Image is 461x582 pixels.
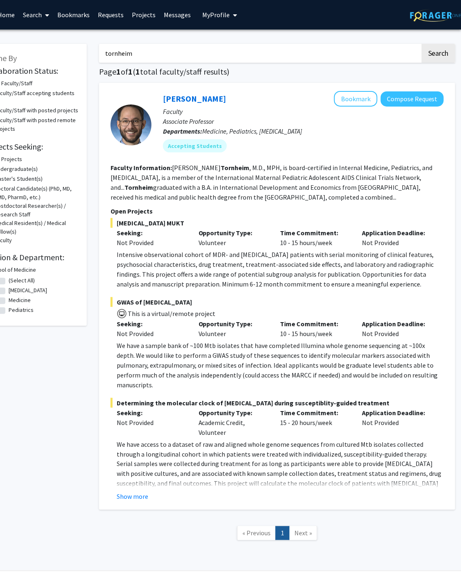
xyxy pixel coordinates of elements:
p: Application Deadline: [362,319,432,329]
div: Not Provided [117,329,186,339]
a: Bookmarks [54,0,94,29]
p: Application Deadline: [362,408,432,418]
button: Show more [117,492,148,502]
span: This is a virtual/remote project [127,309,215,318]
p: We have a sample bank of ~100 Mtb isolates that have completed Illumina whole genome sequencing a... [117,341,444,390]
h1: Page of ( total faculty/staff results) [99,67,455,77]
a: Messages [160,0,195,29]
span: [MEDICAL_DATA] MUKT [111,218,444,228]
span: My Profile [203,11,230,19]
input: Search Keywords [99,44,420,63]
button: Compose Request to Jeffrey Tornheim [381,91,444,107]
p: Seeking: [117,408,186,418]
iframe: Chat [6,545,35,576]
fg-read-more: [PERSON_NAME] , M.D., MPH, is board-certified in Internal Medicine, Pediatrics, and [MEDICAL_DATA... [111,164,432,201]
label: Medicine [9,296,31,305]
p: Open Projects [111,206,444,216]
span: « Previous [242,529,271,537]
p: Associate Professor [163,116,444,126]
div: Not Provided [356,319,438,339]
div: Volunteer [192,228,274,248]
button: Search [422,44,455,63]
b: Tornheim [124,183,153,191]
a: Projects [128,0,160,29]
b: Tornheim [221,164,249,172]
div: Not Provided [117,238,186,248]
div: Not Provided [356,228,438,248]
div: Volunteer [192,319,274,339]
span: Medicine, Pediatrics, [MEDICAL_DATA] [202,127,302,135]
nav: Page navigation [99,518,455,551]
b: Faculty Information: [111,164,172,172]
div: 15 - 20 hours/week [274,408,356,437]
span: 1 [116,66,121,77]
mat-chip: Accepting Students [163,139,227,152]
span: 1 [136,66,140,77]
p: Time Commitment: [280,408,350,418]
button: Add Jeffrey Tornheim to Bookmarks [334,91,377,107]
p: Faculty [163,107,444,116]
p: Opportunity Type: [199,228,268,238]
p: Time Commitment: [280,319,350,329]
label: (Select All) [9,276,35,285]
label: Pediatrics [9,306,34,314]
a: Requests [94,0,128,29]
span: Determining the molecular clock of [MEDICAL_DATA] during susceptiblity-guided treatment [111,398,444,408]
p: Intensive observational cohort of MDR- and [MEDICAL_DATA] patients with serial monitoring of clin... [117,250,444,289]
p: Seeking: [117,319,186,329]
div: 10 - 15 hours/week [274,319,356,339]
label: [MEDICAL_DATA] [9,286,47,295]
p: Opportunity Type: [199,319,268,329]
p: Application Deadline: [362,228,432,238]
div: Academic Credit, Volunteer [192,408,274,437]
b: Departments: [163,127,202,135]
a: [PERSON_NAME] [163,93,226,104]
a: Search [19,0,54,29]
p: Seeking: [117,228,186,238]
p: We have access to a dataset of raw and aligned whole genome sequences from cultured Mtb isolates ... [117,439,444,528]
p: Opportunity Type: [199,408,268,418]
a: Previous Page [237,526,276,541]
a: 1 [276,526,289,541]
span: Next » [294,529,312,537]
div: Not Provided [117,418,186,427]
div: Not Provided [356,408,438,437]
span: GWAS of [MEDICAL_DATA] [111,297,444,307]
span: 1 [128,66,133,77]
a: Next Page [289,526,317,541]
p: Time Commitment: [280,228,350,238]
div: 10 - 15 hours/week [274,228,356,248]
